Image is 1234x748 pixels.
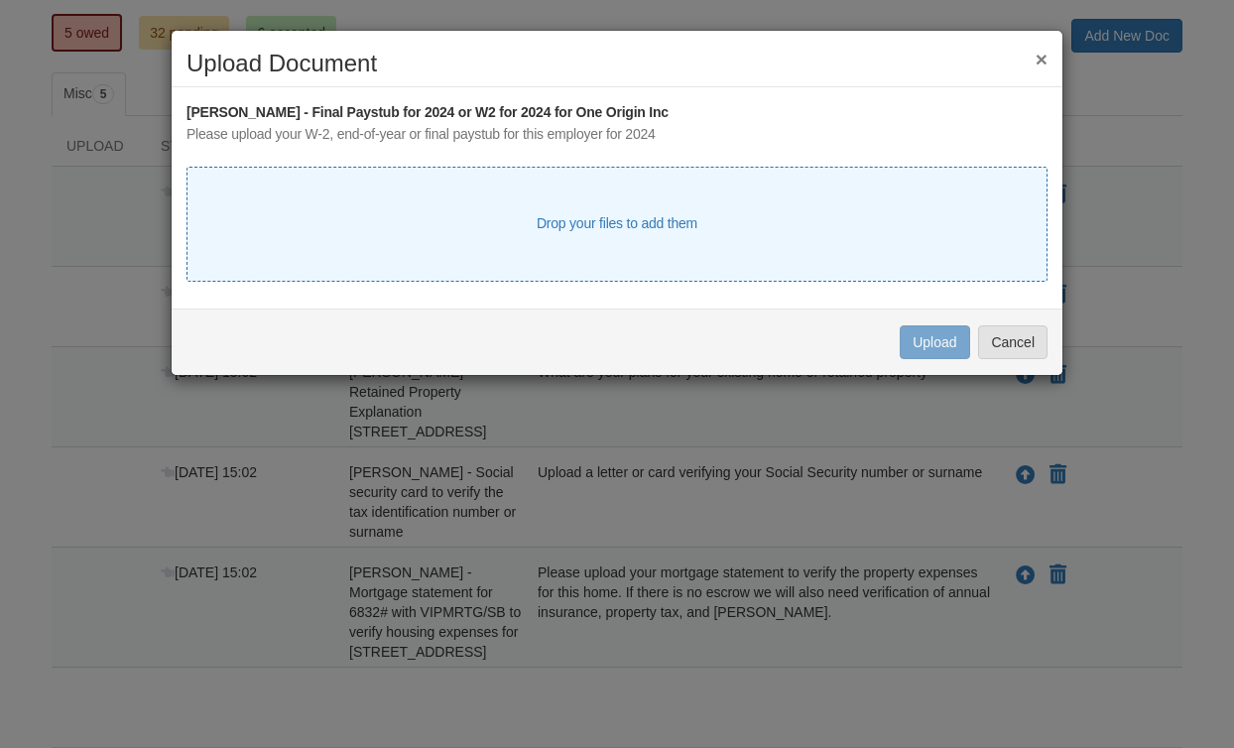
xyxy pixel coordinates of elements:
div: Drop your files to add them [537,213,697,235]
div: Please upload your W-2, end-of-year or final paystub for this employer for 2024 [186,124,1048,146]
button: Upload [900,325,969,359]
div: [PERSON_NAME] - Final Paystub for 2024 or W2 for 2024 for One Origin Inc [186,102,1048,124]
h2: Upload Document [186,51,1048,76]
button: × [1036,49,1048,69]
button: Cancel [978,325,1048,359]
